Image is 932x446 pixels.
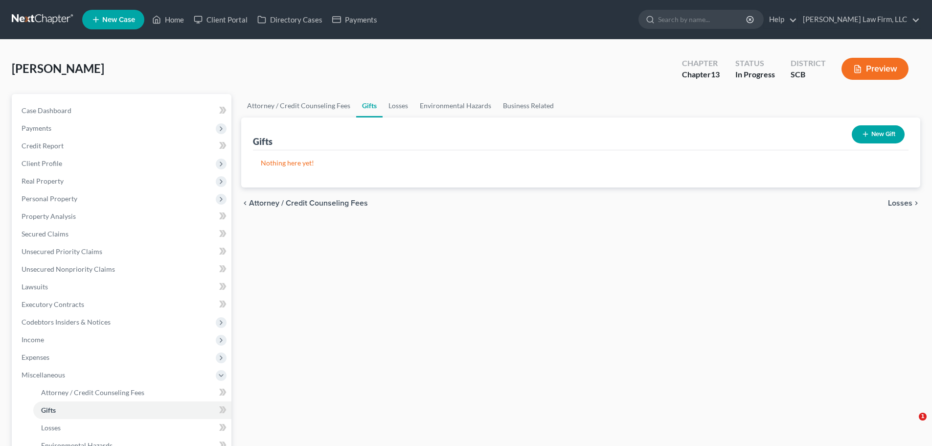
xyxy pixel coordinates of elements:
[22,159,62,167] span: Client Profile
[888,199,912,207] span: Losses
[14,137,231,155] a: Credit Report
[14,278,231,296] a: Lawsuits
[41,423,61,432] span: Losses
[791,58,826,69] div: District
[33,401,231,419] a: Gifts
[22,230,68,238] span: Secured Claims
[22,247,102,256] span: Unsecured Priority Claims
[383,94,414,117] a: Losses
[22,124,51,132] span: Payments
[791,69,826,80] div: SCB
[14,243,231,260] a: Unsecured Priority Claims
[14,260,231,278] a: Unsecured Nonpriority Claims
[919,413,927,421] span: 1
[798,11,920,28] a: [PERSON_NAME] Law Firm, LLC
[888,199,920,207] button: Losses chevron_right
[22,371,65,379] span: Miscellaneous
[841,58,909,80] button: Preview
[14,296,231,313] a: Executory Contracts
[22,194,77,203] span: Personal Property
[327,11,382,28] a: Payments
[241,94,356,117] a: Attorney / Credit Counseling Fees
[261,158,901,168] p: Nothing here yet!
[14,102,231,119] a: Case Dashboard
[658,10,748,28] input: Search by name...
[14,208,231,225] a: Property Analysis
[735,69,775,80] div: In Progress
[711,70,720,79] span: 13
[682,69,720,80] div: Chapter
[22,265,115,273] span: Unsecured Nonpriority Claims
[764,11,797,28] a: Help
[22,212,76,220] span: Property Analysis
[414,94,497,117] a: Environmental Hazards
[899,413,922,436] iframe: Intercom live chat
[852,125,905,143] button: New Gift
[33,419,231,437] a: Losses
[682,58,720,69] div: Chapter
[22,106,71,115] span: Case Dashboard
[41,406,56,414] span: Gifts
[252,11,327,28] a: Directory Cases
[22,300,84,308] span: Executory Contracts
[22,141,64,150] span: Credit Report
[22,282,48,291] span: Lawsuits
[41,388,144,397] span: Attorney / Credit Counseling Fees
[12,61,104,75] span: [PERSON_NAME]
[356,94,383,117] a: Gifts
[253,136,273,147] div: Gifts
[735,58,775,69] div: Status
[22,177,64,185] span: Real Property
[22,318,111,326] span: Codebtors Insiders & Notices
[22,335,44,344] span: Income
[249,199,368,207] span: Attorney / Credit Counseling Fees
[241,199,368,207] button: chevron_left Attorney / Credit Counseling Fees
[102,16,135,23] span: New Case
[497,94,560,117] a: Business Related
[147,11,189,28] a: Home
[22,353,49,361] span: Expenses
[241,199,249,207] i: chevron_left
[33,384,231,401] a: Attorney / Credit Counseling Fees
[14,225,231,243] a: Secured Claims
[912,199,920,207] i: chevron_right
[189,11,252,28] a: Client Portal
